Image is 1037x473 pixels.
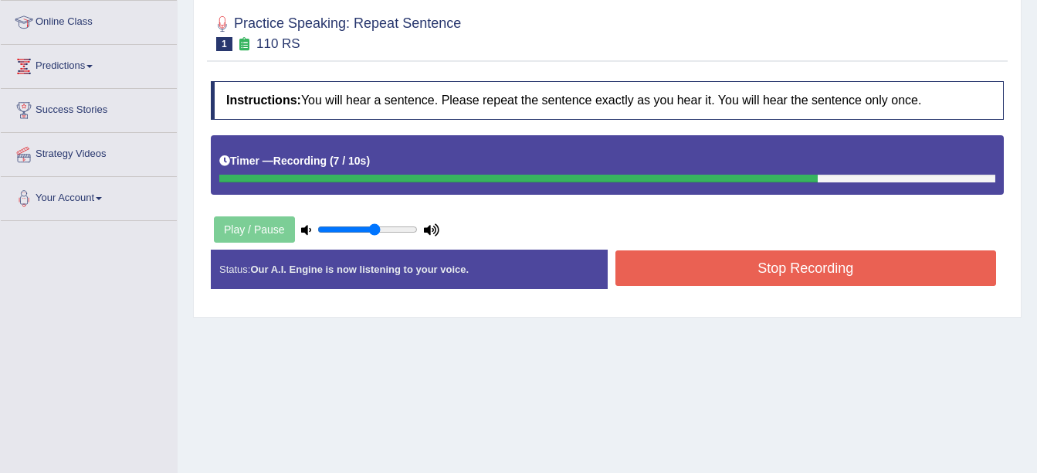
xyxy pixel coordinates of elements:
[366,155,370,167] b: )
[334,155,367,167] b: 7 / 10s
[211,12,461,51] h2: Practice Speaking: Repeat Sentence
[330,155,334,167] b: (
[256,36,300,51] small: 110 RS
[211,250,608,289] div: Status:
[219,155,370,167] h5: Timer —
[216,37,232,51] span: 1
[1,89,177,128] a: Success Stories
[615,250,997,286] button: Stop Recording
[226,94,301,107] b: Instructions:
[273,155,327,167] b: Recording
[236,37,252,52] small: Exam occurring question
[1,177,177,216] a: Your Account
[1,133,177,172] a: Strategy Videos
[1,1,177,39] a: Online Class
[211,81,1004,120] h4: You will hear a sentence. Please repeat the sentence exactly as you hear it. You will hear the se...
[250,264,469,275] strong: Our A.I. Engine is now listening to your voice.
[1,45,177,83] a: Predictions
